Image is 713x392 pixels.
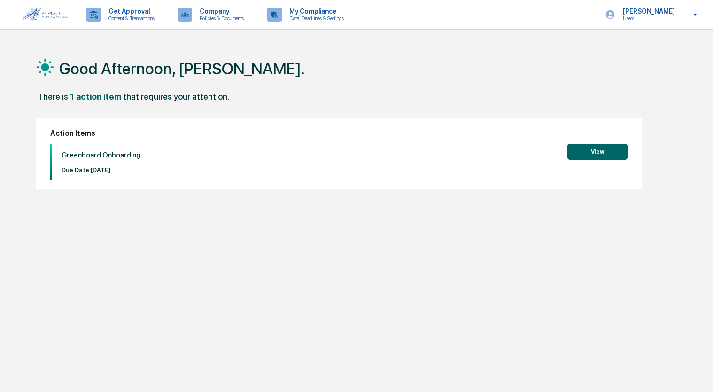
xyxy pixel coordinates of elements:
p: Company [192,8,248,15]
p: Due Date: [DATE] [62,166,140,173]
p: [PERSON_NAME] [615,8,680,15]
h2: Action Items [50,129,628,138]
div: that requires your attention. [123,92,229,102]
p: Policies & Documents [192,15,248,22]
div: There is [38,92,68,102]
iframe: Open customer support [683,361,708,386]
button: View [567,144,628,160]
div: 1 action item [70,92,121,102]
p: My Compliance [282,8,349,15]
p: Greenboard Onboarding [62,151,140,159]
p: Get Approval [101,8,159,15]
h1: Good Afternoon, [PERSON_NAME]. [59,59,305,78]
img: logo [23,8,68,21]
p: Users [615,15,680,22]
p: Content & Transactions [101,15,159,22]
a: View [567,147,628,156]
p: Data, Deadlines & Settings [282,15,349,22]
